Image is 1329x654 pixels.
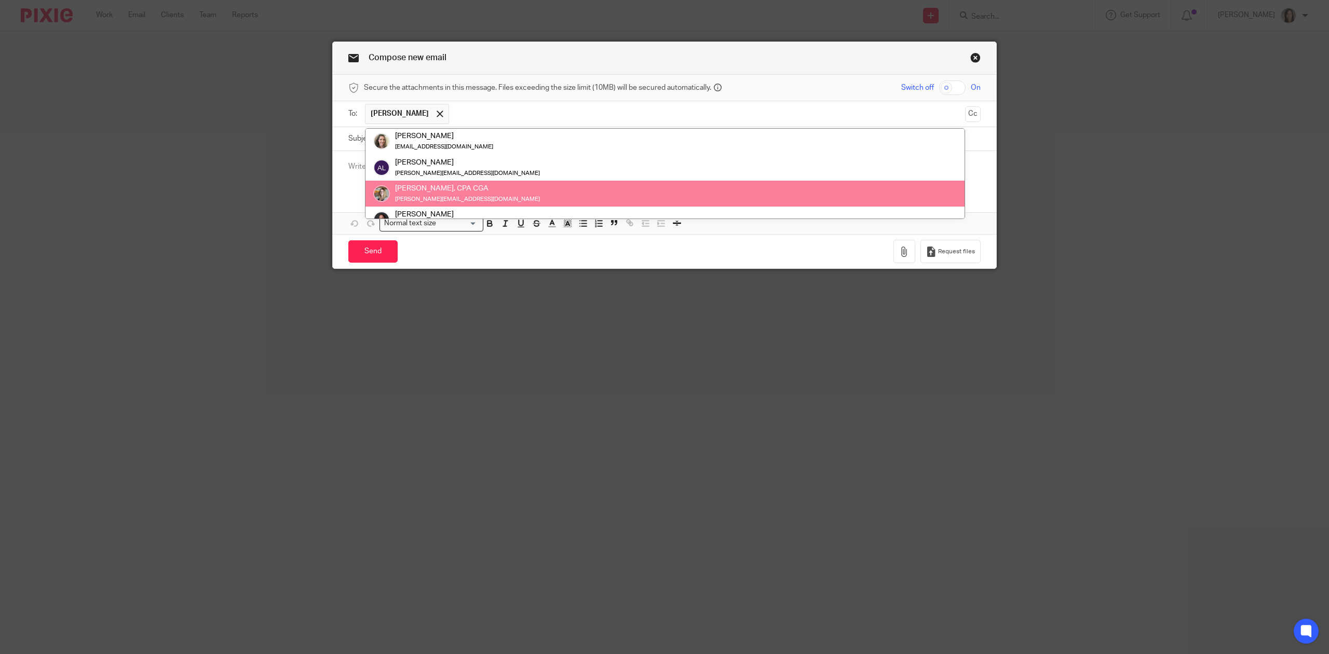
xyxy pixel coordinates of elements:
[395,131,493,142] div: [PERSON_NAME]
[965,106,981,122] button: Cc
[379,215,483,231] div: Search for option
[395,183,540,194] div: [PERSON_NAME], CPA CGA
[382,218,439,229] span: Normal text size
[373,186,390,202] img: Chrissy%20McGale%20Bio%20Pic%201.jpg
[970,52,981,66] a: Close this dialog window
[348,108,360,119] label: To:
[395,170,540,176] small: [PERSON_NAME][EMAIL_ADDRESS][DOMAIN_NAME]
[364,83,711,93] span: Secure the attachments in this message. Files exceeding the size limit (10MB) will be secured aut...
[395,157,540,168] div: [PERSON_NAME]
[920,240,981,263] button: Request files
[395,210,493,220] div: [PERSON_NAME]
[901,83,934,93] span: Switch off
[395,197,540,202] small: [PERSON_NAME][EMAIL_ADDRESS][DOMAIN_NAME]
[440,218,477,229] input: Search for option
[373,133,390,150] img: IMG_7896.JPG
[348,133,375,144] label: Subject:
[938,248,975,256] span: Request files
[395,144,493,150] small: [EMAIL_ADDRESS][DOMAIN_NAME]
[371,108,429,119] span: [PERSON_NAME]
[373,212,390,228] img: Lili%20square.jpg
[369,53,446,62] span: Compose new email
[348,240,398,263] input: Send
[373,159,390,176] img: svg%3E
[971,83,981,93] span: On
